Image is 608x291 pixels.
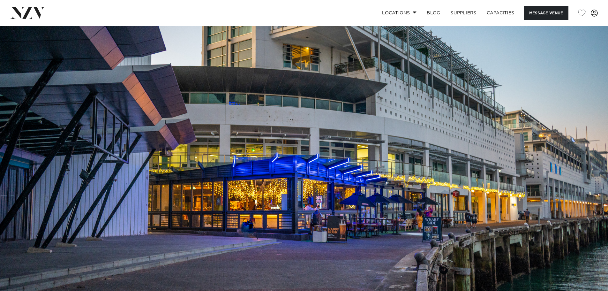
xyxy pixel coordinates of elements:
[10,7,45,19] img: nzv-logo.png
[422,6,445,20] a: BLOG
[482,6,520,20] a: Capacities
[445,6,481,20] a: SUPPLIERS
[524,6,568,20] button: Message Venue
[377,6,422,20] a: Locations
